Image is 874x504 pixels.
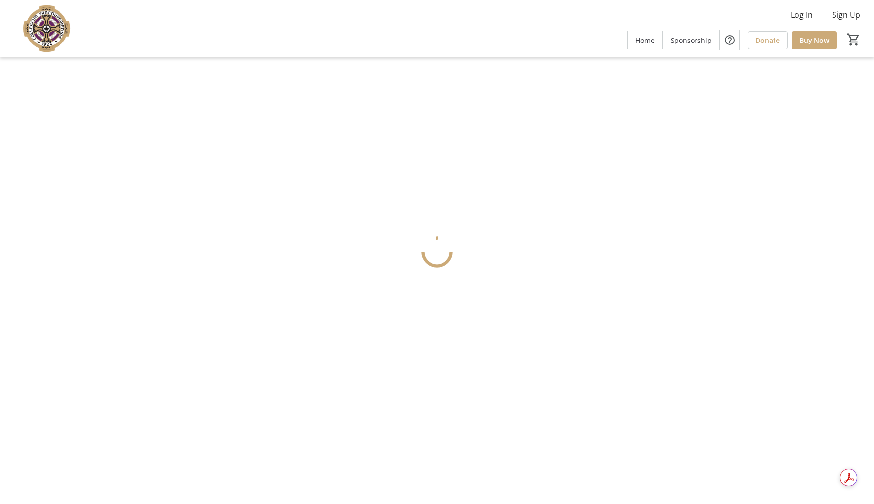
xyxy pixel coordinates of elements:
[748,31,788,49] a: Donate
[755,35,780,45] span: Donate
[6,4,93,53] img: VC Parent Association's Logo
[663,31,719,49] a: Sponsorship
[720,30,739,50] button: Help
[792,31,837,49] a: Buy Now
[671,35,712,45] span: Sponsorship
[791,9,813,21] span: Log In
[832,9,860,21] span: Sign Up
[845,31,862,48] button: Cart
[824,7,868,22] button: Sign Up
[628,31,662,49] a: Home
[783,7,820,22] button: Log In
[636,35,655,45] span: Home
[799,35,829,45] span: Buy Now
